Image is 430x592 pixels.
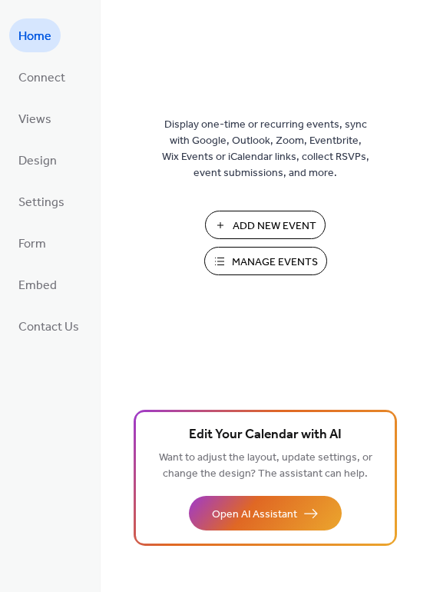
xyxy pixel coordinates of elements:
span: Connect [18,66,65,91]
a: Connect [9,60,74,94]
span: Manage Events [232,254,318,271]
a: Embed [9,268,66,301]
span: Open AI Assistant [212,507,297,523]
span: Design [18,149,57,174]
span: Views [18,108,51,132]
a: Home [9,18,61,52]
a: Form [9,226,55,260]
a: Settings [9,185,74,218]
span: Contact Us [18,315,79,340]
button: Open AI Assistant [189,496,342,530]
span: Embed [18,274,57,298]
a: Design [9,143,66,177]
span: Add New Event [233,218,316,234]
a: Views [9,101,61,135]
span: Home [18,25,51,49]
span: Settings [18,191,64,215]
a: Contact Us [9,309,88,343]
span: Edit Your Calendar with AI [189,424,342,446]
button: Manage Events [204,247,327,275]
button: Add New Event [205,211,326,239]
span: Want to adjust the layout, update settings, or change the design? The assistant can help. [159,447,372,484]
span: Display one-time or recurring events, sync with Google, Outlook, Zoom, Eventbrite, Wix Events or ... [162,117,369,181]
span: Form [18,232,46,257]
